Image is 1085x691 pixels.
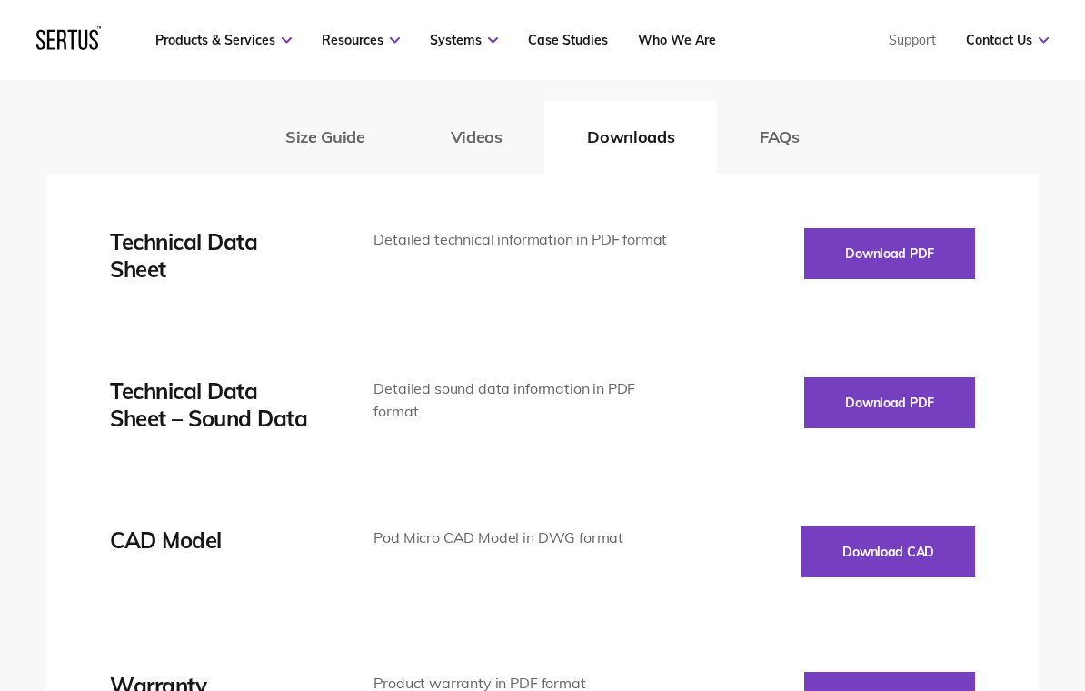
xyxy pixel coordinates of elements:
[110,526,319,554] div: CAD Model
[373,377,674,424] div: Detailed sound data information in PDF format
[322,32,400,48] a: Resources
[373,526,674,550] div: Pod Micro CAD Model in DWG format
[155,32,292,48] a: Products & Services
[373,228,674,252] div: Detailed technical information in PDF format
[966,32,1049,48] a: Contact Us
[408,101,545,174] button: Videos
[110,228,319,283] div: Technical Data Sheet
[243,101,407,174] button: Size Guide
[889,32,936,48] a: Support
[804,228,975,279] button: Download PDF
[801,526,975,577] button: Download CAD
[717,101,842,174] button: FAQs
[638,32,716,48] a: Who We Are
[430,32,498,48] a: Systems
[804,377,975,428] button: Download PDF
[110,377,319,432] div: Technical Data Sheet – Sound Data
[528,32,608,48] a: Case Studies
